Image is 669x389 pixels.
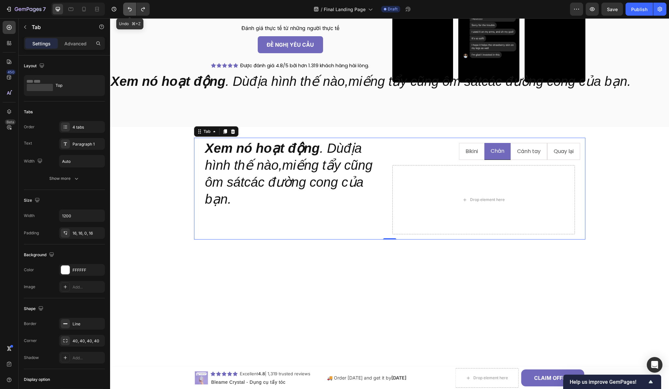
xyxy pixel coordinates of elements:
[24,304,45,313] div: Shape
[73,338,103,344] div: 40, 40, 40, 40
[24,140,32,146] div: Text
[59,210,105,222] input: Auto
[130,352,200,359] p: Excellent | 1,319 trusted reviews
[6,70,16,75] div: 450
[3,3,49,16] button: 7
[626,3,653,16] button: Publish
[388,6,398,12] span: Draft
[24,124,35,130] div: Order
[73,267,103,273] div: FFFFFF
[24,157,44,166] div: Width
[324,6,366,13] span: Final Landing Page
[24,196,41,205] div: Size
[73,284,103,290] div: Add...
[24,109,33,115] div: Tabs
[355,129,368,138] p: Bikini
[73,141,103,147] div: Paragraph 1
[24,251,56,259] div: Background
[43,5,46,13] p: 7
[1,56,115,70] strong: Xem nó hoạt động
[407,129,431,138] p: Cánh tay
[570,379,647,385] span: Help us improve GemPages!
[647,357,662,373] div: Open Intercom Messenger
[32,23,87,31] p: Tab
[281,357,296,362] strong: [DATE]
[101,360,214,368] h1: Bleame Crystal - Dụng cụ tẩy tóc
[59,155,105,167] input: Auto
[411,351,474,368] button: CLAIM OFFER!
[321,6,322,13] span: /
[24,213,35,219] div: Width
[94,121,277,190] h2: . Dùđịa hình thế nào,miếng tẩy cũng ôm sátcác đường cong của bạn.
[24,173,105,184] button: Show more
[444,129,464,138] p: Quay lại
[24,267,34,273] div: Color
[363,357,398,362] div: Drop element here
[92,110,102,116] div: Tab
[73,124,103,130] div: 4 tabs
[217,355,342,364] p: 🚚 Order [DATE] and get it by
[110,18,669,389] iframe: Design area
[601,3,623,16] button: Save
[148,18,213,35] button: <p>ĐỀ NGHỊ YÊU CẦU</p>
[24,355,39,361] div: Shadow
[24,377,50,382] div: Display option
[607,7,618,12] span: Save
[49,175,80,182] div: Show more
[24,321,37,327] div: Border
[631,6,647,13] div: Publish
[130,43,259,52] p: Được đánh giá 4.8/5 bởi hơn 1.319 khách hàng hài lòng.
[73,355,103,361] div: Add...
[24,284,35,290] div: Image
[24,338,37,344] div: Corner
[56,78,95,93] div: Top
[95,123,210,137] strong: Xem nó hoạt động
[156,22,204,31] p: ĐỀ NGHỊ YÊU CẦU
[360,179,395,184] div: Drop element here
[123,3,150,16] div: Undo/Redo
[24,62,46,70] div: Layout
[64,40,87,47] p: Advanced
[381,128,394,138] p: Chân
[570,378,655,386] button: Show survey - Help us improve GemPages!
[424,355,461,365] div: CLAIM OFFER!
[5,119,16,125] div: Beta
[73,230,103,236] div: 16, 16, 0, 16
[73,321,103,327] div: Line
[24,230,39,236] div: Padding
[84,5,276,15] p: Đánh giá thực tế từ những người thực tế
[32,40,51,47] p: Settings
[148,353,155,358] strong: 4.8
